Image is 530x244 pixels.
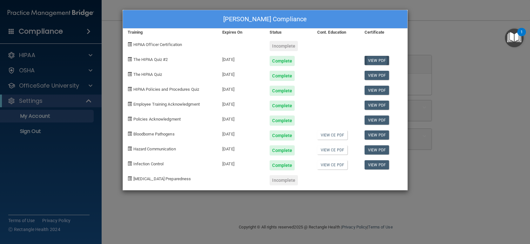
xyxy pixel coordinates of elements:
a: View CE PDF [317,160,347,169]
a: View PDF [365,160,389,169]
div: [DATE] [218,126,265,141]
span: Employee Training Acknowledgment [133,102,200,107]
div: Status [265,29,312,36]
span: The HIPAA Quiz #2 [133,57,168,62]
span: HIPAA Officer Certification [133,42,182,47]
div: Cont. Education [312,29,360,36]
div: [DATE] [218,155,265,170]
div: [DATE] [218,96,265,111]
span: [MEDICAL_DATA] Preparedness [133,176,191,181]
a: View PDF [365,145,389,155]
a: View PDF [365,86,389,95]
div: [DATE] [218,51,265,66]
div: Complete [270,86,295,96]
a: View PDF [365,56,389,65]
span: Bloodborne Pathogens [133,132,175,136]
div: Complete [270,130,295,141]
span: Infection Control [133,162,164,166]
a: View CE PDF [317,145,347,155]
div: [DATE] [218,111,265,126]
div: Certificate [360,29,407,36]
a: View PDF [365,115,389,125]
div: Incomplete [270,175,298,185]
span: Hazard Communication [133,147,176,151]
div: [DATE] [218,81,265,96]
a: View CE PDF [317,130,347,140]
div: Complete [270,101,295,111]
div: [DATE] [218,141,265,155]
a: View PDF [365,101,389,110]
a: View PDF [365,71,389,80]
div: Incomplete [270,41,298,51]
div: Complete [270,145,295,155]
button: Open Resource Center, 1 new notification [505,29,524,47]
div: [PERSON_NAME] Compliance [123,10,407,29]
div: Complete [270,56,295,66]
div: Complete [270,71,295,81]
span: HIPAA Policies and Procedures Quiz [133,87,199,92]
div: 1 [520,32,523,40]
span: The HIPAA Quiz [133,72,162,77]
div: Complete [270,115,295,126]
div: Training [123,29,218,36]
div: Complete [270,160,295,170]
div: [DATE] [218,66,265,81]
span: Policies Acknowledgment [133,117,181,122]
div: Expires On [218,29,265,36]
a: View PDF [365,130,389,140]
